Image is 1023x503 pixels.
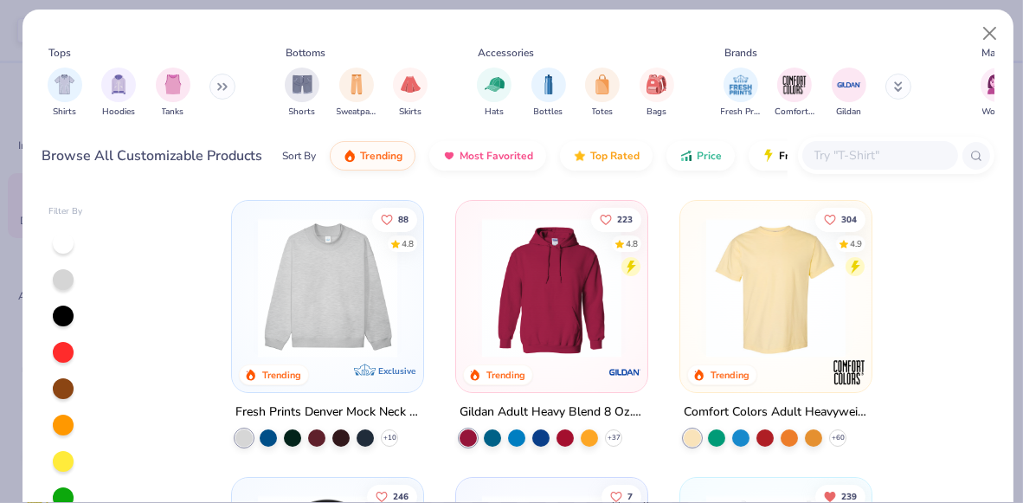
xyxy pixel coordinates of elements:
[330,141,415,171] button: Trending
[286,45,326,61] div: Bottoms
[48,45,71,61] div: Tops
[162,106,184,119] span: Tanks
[393,493,409,501] span: 246
[406,218,563,358] img: a90f7c54-8796-4cb2-9d6e-4e9644cfe0fe
[156,68,190,119] button: filter button
[593,74,612,94] img: Totes Image
[55,74,74,94] img: Shirts Image
[749,141,949,171] button: Fresh Prints Flash
[477,68,511,119] button: filter button
[289,106,316,119] span: Shorts
[684,402,868,423] div: Comfort Colors Adult Heavyweight T-Shirt
[109,74,128,94] img: Hoodies Image
[102,106,135,119] span: Hoodies
[617,215,633,223] span: 223
[48,68,82,119] div: filter for Shirts
[592,106,614,119] span: Totes
[249,218,406,358] img: f5d85501-0dbb-4ee4-b115-c08fa3845d83
[640,68,674,119] div: filter for Bags
[833,355,867,390] img: Comfort Colors logo
[402,237,414,250] div: 4.8
[627,493,633,501] span: 7
[573,149,587,163] img: TopRated.gif
[988,74,1007,94] img: Women Image
[101,68,136,119] button: filter button
[337,68,376,119] div: filter for Sweatpants
[721,68,761,119] div: filter for Fresh Prints
[343,149,357,163] img: trending.gif
[460,402,644,423] div: Gildan Adult Heavy Blend 8 Oz. 50/50 Hooded Sweatshirt
[48,205,83,218] div: Filter By
[164,74,183,94] img: Tanks Image
[398,215,409,223] span: 88
[531,68,566,119] div: filter for Bottles
[724,45,757,61] div: Brands
[560,141,653,171] button: Top Rated
[539,74,558,94] img: Bottles Image
[841,215,857,223] span: 304
[485,106,504,119] span: Hats
[775,68,814,119] div: filter for Comfort Colors
[479,45,535,61] div: Accessories
[813,145,946,165] input: Try "T-Shirt"
[626,237,638,250] div: 4.8
[590,149,640,163] span: Top Rated
[372,207,417,231] button: Like
[378,365,415,377] span: Exclusive
[393,68,428,119] div: filter for Skirts
[815,207,865,231] button: Like
[534,106,563,119] span: Bottles
[775,106,814,119] span: Comfort Colors
[832,68,866,119] div: filter for Gildan
[721,68,761,119] button: filter button
[383,433,396,443] span: + 10
[974,17,1007,50] button: Close
[585,68,620,119] div: filter for Totes
[235,402,420,423] div: Fresh Prints Denver Mock Neck Heavyweight Sweatshirt
[640,68,674,119] button: filter button
[401,74,421,94] img: Skirts Image
[282,148,316,164] div: Sort By
[721,106,761,119] span: Fresh Prints
[832,68,866,119] button: filter button
[285,68,319,119] button: filter button
[728,72,754,98] img: Fresh Prints Image
[156,68,190,119] div: filter for Tanks
[585,68,620,119] button: filter button
[698,218,854,358] img: 029b8af0-80e6-406f-9fdc-fdf898547912
[608,433,621,443] span: + 37
[473,218,630,358] img: 01756b78-01f6-4cc6-8d8a-3c30c1a0c8ac
[399,106,421,119] span: Skirts
[285,68,319,119] div: filter for Shorts
[836,106,861,119] span: Gildan
[782,72,807,98] img: Comfort Colors Image
[477,68,511,119] div: filter for Hats
[337,68,376,119] button: filter button
[697,149,722,163] span: Price
[836,72,862,98] img: Gildan Image
[647,74,666,94] img: Bags Image
[841,493,857,501] span: 239
[347,74,366,94] img: Sweatpants Image
[393,68,428,119] button: filter button
[981,68,1015,119] button: filter button
[337,106,376,119] span: Sweatpants
[608,355,642,390] img: Gildan logo
[779,149,868,163] span: Fresh Prints Flash
[360,149,402,163] span: Trending
[762,149,775,163] img: flash.gif
[42,145,263,166] div: Browse All Customizable Products
[485,74,505,94] img: Hats Image
[666,141,735,171] button: Price
[460,149,533,163] span: Most Favorited
[442,149,456,163] img: most_fav.gif
[48,68,82,119] button: filter button
[850,237,862,250] div: 4.9
[293,74,312,94] img: Shorts Image
[429,141,546,171] button: Most Favorited
[832,433,845,443] span: + 60
[775,68,814,119] button: filter button
[53,106,76,119] span: Shirts
[591,207,641,231] button: Like
[647,106,666,119] span: Bags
